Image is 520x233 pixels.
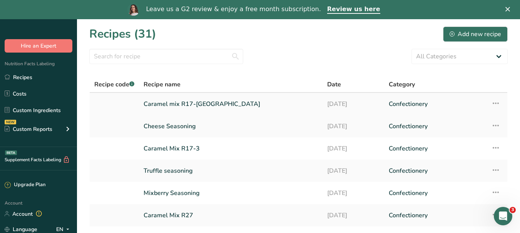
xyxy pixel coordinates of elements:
[5,120,16,124] div: NEW
[327,207,380,223] a: [DATE]
[327,140,380,157] a: [DATE]
[144,163,318,179] a: Truffle seasoning
[389,96,482,112] a: Confectionery
[144,185,318,201] a: Mixberry Seasoning
[5,39,72,53] button: Hire an Expert
[127,3,140,16] img: Profile image for Reem
[5,125,52,133] div: Custom Reports
[389,207,482,223] a: Confectionery
[327,80,341,89] span: Date
[510,207,516,213] span: 3
[327,96,380,112] a: [DATE]
[5,150,17,155] div: BETA
[144,207,318,223] a: Caramel Mix R27
[144,140,318,157] a: Caramel Mix R17-3
[494,207,512,225] iframe: Intercom live chat
[389,185,482,201] a: Confectionery
[5,181,45,189] div: Upgrade Plan
[146,5,321,13] div: Leave us a G2 review & enjoy a free month subscription.
[389,118,482,134] a: Confectionery
[144,80,181,89] span: Recipe name
[327,118,380,134] a: [DATE]
[89,49,243,64] input: Search for recipe
[389,140,482,157] a: Confectionery
[327,163,380,179] a: [DATE]
[327,185,380,201] a: [DATE]
[389,163,482,179] a: Confectionery
[389,80,415,89] span: Category
[144,118,318,134] a: Cheese Seasoning
[144,96,318,112] a: Caramel mix R17-[GEOGRAPHIC_DATA]
[94,80,134,89] span: Recipe code
[505,7,513,12] div: Close
[450,30,501,39] div: Add new recipe
[327,5,380,14] a: Review us here
[443,26,508,42] button: Add new recipe
[89,25,156,43] h1: Recipes (31)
